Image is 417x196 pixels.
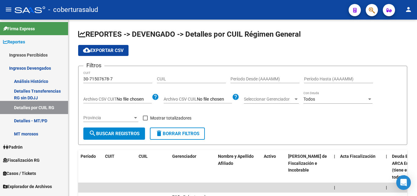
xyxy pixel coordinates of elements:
span: Reportes [3,39,25,45]
input: Archivo CSV CUIL [197,97,232,102]
datatable-header-cell: Período [78,150,103,184]
datatable-header-cell: | [332,150,338,184]
input: Archivo CSV CUIT [117,97,152,102]
h3: Filtros [83,61,104,70]
button: Borrar Filtros [150,128,205,140]
div: Open Intercom Messenger [396,175,411,190]
span: Archivo CSV CUIT [83,97,117,102]
mat-icon: help [232,93,239,101]
span: Firma Express [3,25,35,32]
mat-icon: person [405,6,412,13]
button: Exportar CSV [78,45,129,56]
span: Acta Fiscalización [340,154,375,159]
span: | [386,185,387,190]
span: Seleccionar Gerenciador [244,97,293,102]
span: Fiscalización RG [3,157,40,164]
span: Explorador de Archivos [3,183,52,190]
span: [PERSON_NAME] de Fiscalización e Incobrable [288,154,327,173]
datatable-header-cell: Activo [261,150,286,184]
span: Gerenciador [172,154,196,159]
datatable-header-cell: CUIL [136,150,170,184]
mat-icon: menu [5,6,12,13]
span: Todos [303,97,315,102]
datatable-header-cell: Acta Fiscalización [338,150,383,184]
datatable-header-cell: Nombre y Apellido Afiliado [216,150,261,184]
datatable-header-cell: Gerenciador [170,150,216,184]
datatable-header-cell: | [383,150,390,184]
span: Casos / Tickets [3,170,36,177]
span: Buscar Registros [89,131,140,136]
datatable-header-cell: CUIT [103,150,136,184]
span: Borrar Filtros [155,131,199,136]
span: Nombre y Apellido Afiliado [218,154,254,166]
span: CUIT [105,154,114,159]
span: Mostrar totalizadores [150,114,191,122]
span: Exportar CSV [83,48,124,53]
mat-icon: search [89,130,96,137]
span: CUIL [139,154,148,159]
span: - coberturasalud [48,3,98,17]
datatable-header-cell: Deuda Bruta Neto de Fiscalización e Incobrable [286,150,332,184]
span: Archivo CSV CUIL [164,97,197,102]
span: | [334,185,335,190]
span: Período [81,154,96,159]
span: Activo [264,154,276,159]
mat-icon: help [152,93,159,101]
span: | [334,154,335,159]
mat-icon: cloud_download [83,46,90,54]
span: REPORTES -> DEVENGADO -> Detalles por CUIL Régimen General [78,30,301,39]
span: Padrón [3,144,23,150]
span: Provincia [83,115,133,120]
button: Buscar Registros [83,128,145,140]
mat-icon: delete [155,130,163,137]
span: | [386,154,387,159]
